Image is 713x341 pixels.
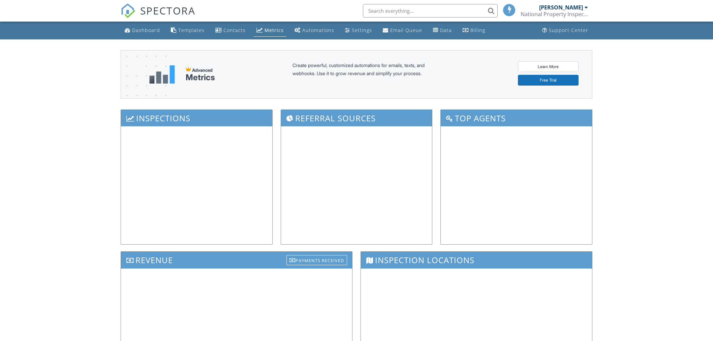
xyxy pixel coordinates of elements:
h3: Top Agents [441,110,592,126]
div: Data [440,27,452,33]
div: Support Center [549,27,588,33]
h3: Inspection Locations [361,252,592,268]
div: Contacts [223,27,246,33]
div: National Property Inspections, PDX Metro [521,11,588,18]
div: Create powerful, customized automations for emails, texts, and webhooks. Use it to grow revenue a... [292,61,441,88]
input: Search everything... [363,4,498,18]
div: Templates [178,27,205,33]
div: Dashboard [132,27,160,33]
div: Metrics [186,73,215,82]
a: Dashboard [122,24,163,37]
img: The Best Home Inspection Software - Spectora [121,3,135,18]
a: Learn More [518,61,579,72]
span: SPECTORA [140,3,195,18]
img: metrics-aadfce2e17a16c02574e7fc40e4d6b8174baaf19895a402c862ea781aae8ef5b.svg [149,65,175,84]
a: Data [430,24,455,37]
h3: Referral Sources [281,110,432,126]
a: Contacts [213,24,248,37]
a: Metrics [254,24,286,37]
a: Support Center [539,24,591,37]
div: Email Queue [390,27,422,33]
div: Settings [352,27,372,33]
a: Email Queue [380,24,425,37]
img: advanced-banner-bg-f6ff0eecfa0ee76150a1dea9fec4b49f333892f74bc19f1b897a312d7a1b2ff3.png [121,51,166,125]
div: Metrics [265,27,284,33]
a: Templates [168,24,207,37]
span: Advanced [192,67,213,73]
h3: Inspections [121,110,272,126]
div: [PERSON_NAME] [539,4,583,11]
a: Billing [460,24,488,37]
div: Automations [302,27,334,33]
a: Free Trial [518,75,579,86]
a: Automations (Basic) [292,24,337,37]
div: Payments Received [286,255,347,265]
h3: Revenue [121,252,352,268]
div: Billing [470,27,485,33]
a: SPECTORA [121,9,195,23]
a: Settings [342,24,375,37]
a: Payments Received [286,253,347,265]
